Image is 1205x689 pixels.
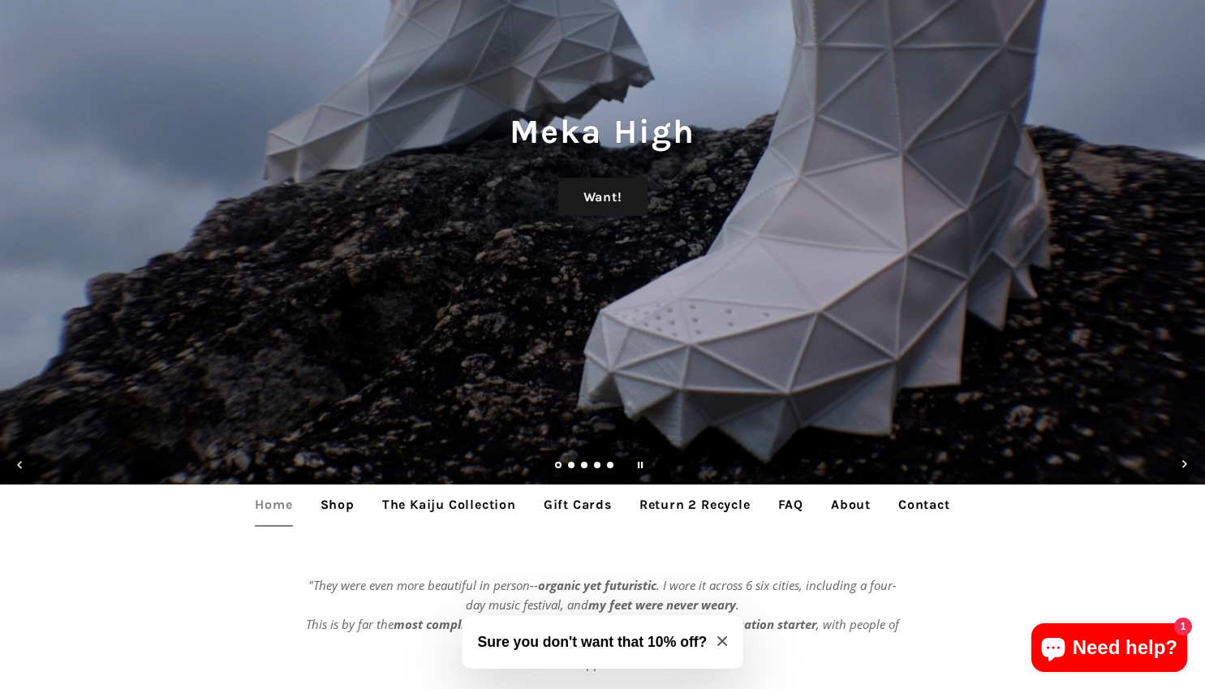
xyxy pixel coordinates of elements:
[243,484,304,525] a: Home
[370,484,528,525] a: The Kaiju Collection
[581,463,589,471] a: Load slide 3
[558,178,648,217] a: Want!
[394,616,537,632] strong: most complimented item
[588,596,736,613] strong: my feet were never weary
[607,463,615,471] a: Load slide 5
[622,447,658,483] button: Pause slideshow
[568,463,576,471] a: Load slide 2
[538,577,656,593] strong: organic yet futuristic
[627,484,763,525] a: Return 2 Recycle
[766,484,816,525] a: FAQ
[886,484,962,525] a: Contact
[594,463,602,471] a: Load slide 4
[466,577,897,613] em: . I wore it across 6 six cities, including a four-day music festival, and
[531,484,624,525] a: Gift Cards
[1026,623,1192,676] inbox-online-store-chat: Shopify online store chat
[555,463,563,471] a: Slide 1, current
[2,447,38,483] button: Previous slide
[16,108,1189,155] h1: Meka High
[308,577,538,593] em: "They were even more beautiful in person--
[308,484,367,525] a: Shop
[1167,447,1203,483] button: Next slide
[819,484,883,525] a: About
